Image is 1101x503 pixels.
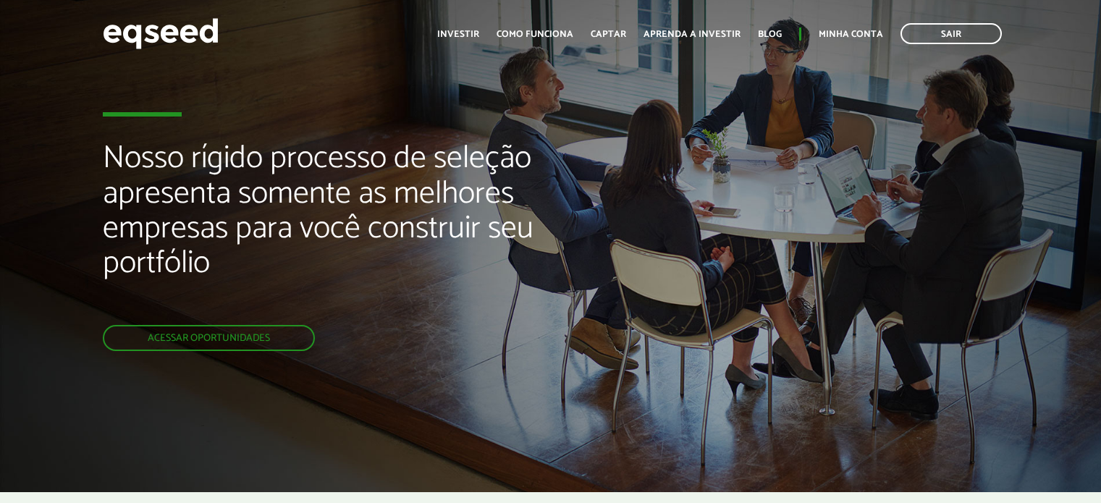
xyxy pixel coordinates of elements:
a: Sair [900,23,1002,44]
a: Blog [758,30,782,39]
img: EqSeed [103,14,219,53]
a: Acessar oportunidades [103,325,315,351]
a: Investir [437,30,479,39]
a: Como funciona [497,30,573,39]
h2: Nosso rígido processo de seleção apresenta somente as melhores empresas para você construir seu p... [103,141,632,325]
a: Captar [591,30,626,39]
a: Minha conta [819,30,883,39]
a: Aprenda a investir [644,30,741,39]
